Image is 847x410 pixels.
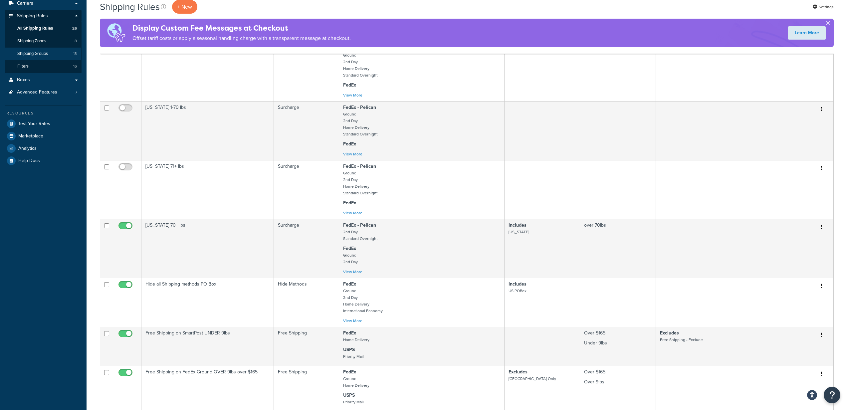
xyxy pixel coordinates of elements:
a: View More [343,92,362,98]
li: Shipping Zones [5,35,82,47]
td: [US_STATE] 1-70 lbs [141,101,274,160]
strong: Includes [509,222,527,229]
a: View More [343,269,362,275]
h1: Shipping Rules [100,0,160,13]
small: Ground 2nd Day Home Delivery Standard Overnight [343,170,377,196]
strong: FedEx [343,82,356,89]
p: Under 9lbs [584,340,652,346]
td: over 70lbs [580,219,656,278]
small: Priority Mail [343,353,364,359]
small: Ground 2nd Day [343,252,358,265]
span: Shipping Rules [17,13,48,19]
td: Over $165 [580,327,656,366]
a: View More [343,210,362,216]
span: 13 [73,51,77,57]
strong: USPS [343,346,355,353]
small: Ground 2nd Day Home Delivery Standard Overnight [343,52,377,78]
span: 26 [72,26,77,31]
span: Help Docs [18,158,40,164]
strong: Includes [509,281,527,288]
strong: FedEx - Pelican [343,104,376,111]
li: Shipping Groups [5,48,82,60]
td: Free Shipping [274,327,339,366]
span: Marketplace [18,133,43,139]
td: Surcharge [274,42,339,101]
span: All Shipping Rules [17,26,53,31]
span: 7 [75,90,77,95]
span: Advanced Features [17,90,57,95]
td: Free Shipping on SmartPost UNDER 9lbs [141,327,274,366]
span: Analytics [18,146,37,151]
span: Shipping Zones [17,38,46,44]
img: duties-banner-06bc72dcb5fe05cb3f9472aba00be2ae8eb53ab6f0d8bb03d382ba314ac3c341.png [100,19,132,47]
a: Filters 16 [5,60,82,73]
a: View More [343,318,362,324]
a: Analytics [5,142,82,154]
td: Surcharge [274,219,339,278]
strong: FedEx [343,368,356,375]
strong: Excludes [660,329,679,336]
td: Surcharge [274,160,339,219]
p: Offset tariff costs or apply a seasonal handling charge with a transparent message at checkout. [132,34,351,43]
small: Priority Mail [343,399,364,405]
span: 16 [73,64,77,69]
small: Home Delivery [343,337,369,343]
span: Shipping Groups [17,51,48,57]
small: [GEOGRAPHIC_DATA] Only [509,376,556,382]
td: [US_STATE] 71+ lbs [141,160,274,219]
strong: FedEx [343,329,356,336]
strong: FedEx [343,245,356,252]
span: Boxes [17,77,30,83]
strong: FedEx [343,199,356,206]
td: Hide all Shipping methods PO Box [141,278,274,327]
small: Ground 2nd Day Home Delivery International Economy [343,288,383,314]
span: Test Your Rates [18,121,50,127]
a: View More [343,151,362,157]
td: [US_STATE] 70+ lbs [141,219,274,278]
a: Test Your Rates [5,118,82,130]
strong: FedEx [343,140,356,147]
a: Shipping Rules [5,10,82,22]
a: Marketplace [5,130,82,142]
span: Filters [17,64,29,69]
li: All Shipping Rules [5,22,82,35]
li: Filters [5,60,82,73]
small: Ground Home Delivery [343,376,369,388]
small: Free Shipping - Exclude [660,337,703,343]
td: [US_STATE] 1-70 pounds [141,42,274,101]
small: [US_STATE] [509,229,529,235]
td: Hide Methods [274,278,339,327]
div: Resources [5,110,82,116]
h4: Display Custom Fee Messages at Checkout [132,23,351,34]
td: Surcharge [274,101,339,160]
strong: FedEx - Pelican [343,163,376,170]
small: Ground 2nd Day Home Delivery Standard Overnight [343,111,377,137]
a: Boxes [5,74,82,86]
a: Learn More [788,26,826,40]
a: Shipping Zones 8 [5,35,82,47]
strong: Excludes [509,368,528,375]
a: Shipping Groups 13 [5,48,82,60]
a: Help Docs [5,155,82,167]
button: Open Resource Center [824,387,840,403]
small: US POBox [509,288,527,294]
strong: USPS [343,392,355,399]
li: Advanced Features [5,86,82,99]
strong: FedEx [343,281,356,288]
li: Shipping Rules [5,10,82,73]
a: Settings [813,2,834,12]
p: Over 9lbs [584,379,652,385]
a: All Shipping Rules 26 [5,22,82,35]
strong: FedEx - Pelican [343,222,376,229]
span: Carriers [17,1,33,6]
small: 2nd Day Standard Overnight [343,229,377,242]
a: Advanced Features 7 [5,86,82,99]
span: 8 [75,38,77,44]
